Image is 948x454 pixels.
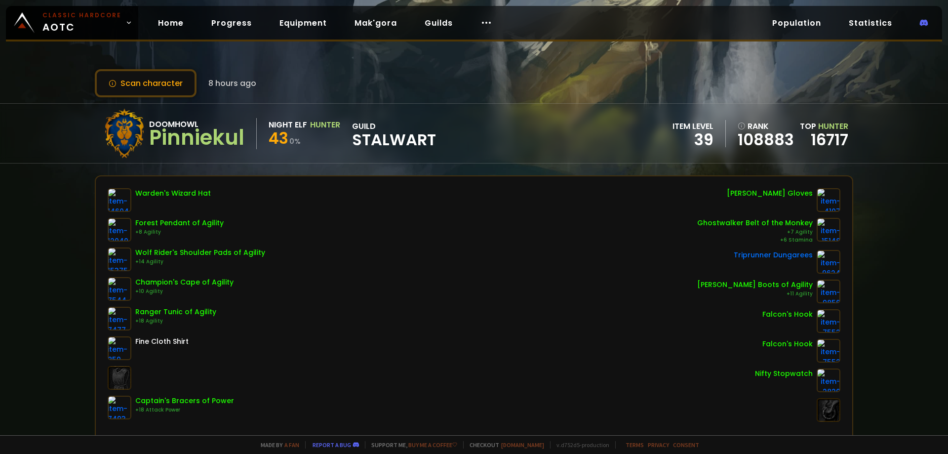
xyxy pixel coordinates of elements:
[764,13,829,33] a: Population
[734,250,813,260] div: Triprunner Dungarees
[108,396,131,419] img: item-7493
[135,336,189,347] div: Fine Cloth Shirt
[149,130,244,145] div: Pinniekul
[313,441,351,449] a: Report a bug
[697,280,813,290] div: [PERSON_NAME] Boots of Agility
[408,441,457,449] a: Buy me a coffee
[817,280,840,303] img: item-9856
[672,120,713,132] div: item level
[817,218,840,242] img: item-15148
[95,69,197,97] button: Scan character
[755,369,813,379] div: Nifty Stopwatch
[269,119,307,131] div: Night Elf
[417,13,461,33] a: Guilds
[255,441,299,449] span: Made by
[135,406,234,414] div: +18 Attack Power
[289,136,301,146] small: 0 %
[108,336,131,360] img: item-859
[817,250,840,274] img: item-9624
[697,290,813,298] div: +11 Agility
[697,236,813,244] div: +6 Stamina
[135,188,211,199] div: Warden's Wizard Hat
[626,441,644,449] a: Terms
[648,441,669,449] a: Privacy
[135,307,216,317] div: Ranger Tunic of Agility
[817,369,840,392] img: item-2820
[150,13,192,33] a: Home
[135,277,234,288] div: Champion's Cape of Agility
[818,121,848,132] span: Hunter
[347,13,405,33] a: Mak'gora
[365,441,457,449] span: Support me,
[352,132,436,147] span: Stalwart
[6,6,138,40] a: Classic HardcoreAOTC
[108,307,131,330] img: item-7477
[135,288,234,295] div: +10 Agility
[817,339,840,363] img: item-7552
[672,132,713,147] div: 39
[269,127,288,149] span: 43
[811,128,848,151] a: 16717
[352,120,436,147] div: guild
[108,277,131,301] img: item-7544
[697,228,813,236] div: +7 Agility
[762,339,813,349] div: Falcon's Hook
[42,11,121,35] span: AOTC
[463,441,544,449] span: Checkout
[817,188,840,212] img: item-4107
[208,77,256,89] span: 8 hours ago
[284,441,299,449] a: a fan
[841,13,900,33] a: Statistics
[108,218,131,242] img: item-12040
[310,119,340,131] div: Hunter
[108,248,131,271] img: item-15375
[135,396,234,406] div: Captain's Bracers of Power
[108,188,131,212] img: item-14604
[135,258,265,266] div: +14 Agility
[738,120,794,132] div: rank
[762,309,813,320] div: Falcon's Hook
[203,13,260,33] a: Progress
[727,188,813,199] div: [PERSON_NAME] Gloves
[135,218,224,228] div: Forest Pendant of Agility
[135,248,265,258] div: Wolf Rider's Shoulder Pads of Agility
[697,218,813,228] div: Ghostwalker Belt of the Monkey
[42,11,121,20] small: Classic Hardcore
[135,317,216,325] div: +18 Agility
[800,120,848,132] div: Top
[135,228,224,236] div: +8 Agility
[738,132,794,147] a: 108883
[550,441,609,449] span: v. d752d5 - production
[817,309,840,333] img: item-7552
[673,441,699,449] a: Consent
[149,118,244,130] div: Doomhowl
[501,441,544,449] a: [DOMAIN_NAME]
[272,13,335,33] a: Equipment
